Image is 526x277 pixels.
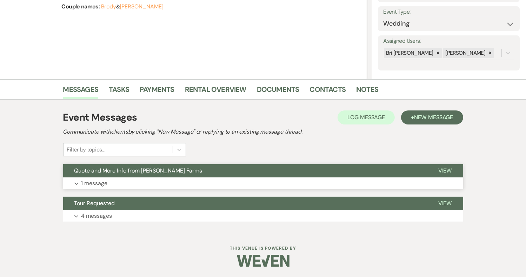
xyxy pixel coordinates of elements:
[109,84,129,99] a: Tasks
[257,84,299,99] a: Documents
[140,84,174,99] a: Payments
[81,179,108,188] p: 1 message
[74,200,115,207] span: Tour Requested
[384,48,434,58] div: Bri [PERSON_NAME]
[101,4,116,9] button: Brody
[63,210,463,222] button: 4 messages
[67,146,105,154] div: Filter by topics...
[81,211,112,221] p: 4 messages
[74,167,202,174] span: Quote and More Info from [PERSON_NAME] Farms
[185,84,246,99] a: Rental Overview
[427,164,463,177] button: View
[63,177,463,189] button: 1 message
[383,36,514,46] label: Assigned Users:
[101,3,164,10] span: &
[63,164,427,177] button: Quote and More Info from [PERSON_NAME] Farms
[237,249,289,273] img: Weven Logo
[438,167,452,174] span: View
[63,128,463,136] h2: Communicate with clients by clicking "New Message" or replying to an existing message thread.
[63,84,99,99] a: Messages
[338,110,395,124] button: Log Message
[383,7,514,17] label: Event Type:
[310,84,346,99] a: Contacts
[414,114,453,121] span: New Message
[62,3,101,10] span: Couple names:
[63,197,427,210] button: Tour Requested
[63,110,137,125] h1: Event Messages
[356,84,378,99] a: Notes
[120,4,164,9] button: [PERSON_NAME]
[438,200,452,207] span: View
[427,197,463,210] button: View
[347,114,385,121] span: Log Message
[401,110,463,124] button: +New Message
[443,48,486,58] div: [PERSON_NAME]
